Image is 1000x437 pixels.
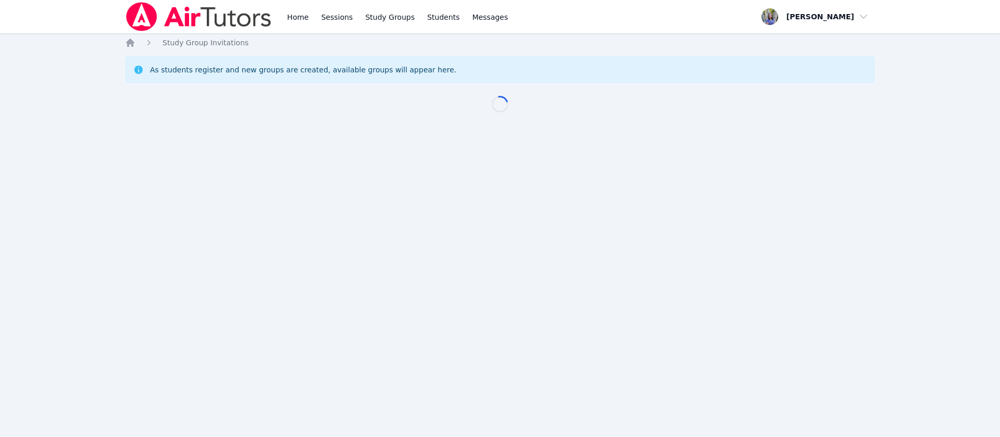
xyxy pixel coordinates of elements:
[162,39,248,47] span: Study Group Invitations
[125,2,272,31] img: Air Tutors
[125,38,875,48] nav: Breadcrumb
[472,12,508,22] span: Messages
[150,65,456,75] div: As students register and new groups are created, available groups will appear here.
[162,38,248,48] a: Study Group Invitations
